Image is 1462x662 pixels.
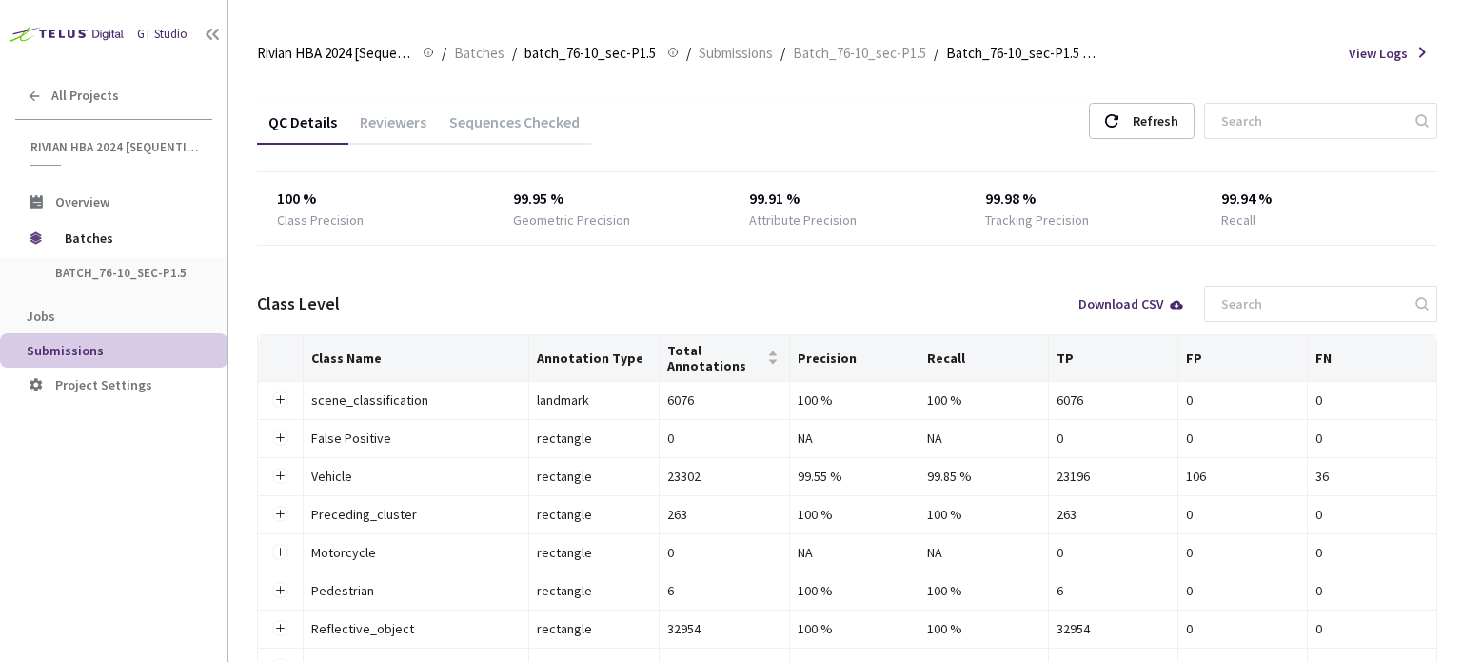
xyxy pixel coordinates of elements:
div: 0 [1186,390,1299,411]
div: 0 [1186,504,1299,525]
div: 0 [1186,542,1299,563]
span: Rivian HBA 2024 [Sequential] [30,139,201,155]
div: landmark [537,390,651,411]
th: TP [1049,335,1178,382]
div: False Positive [311,428,521,449]
div: Preceding_cluster [311,504,521,525]
button: Expand row [272,621,287,636]
div: 0 [1186,428,1299,449]
span: Submissions [27,342,104,359]
button: Expand row [272,431,287,446]
span: Batch_76-10_sec-P1.5 QC - [DATE] [946,42,1100,65]
div: 99.95 % [513,188,710,211]
li: / [512,42,517,65]
th: Recall [919,335,1049,382]
div: Tracking Precision [985,211,1089,230]
div: 100 % [798,504,912,525]
div: NA [798,542,912,563]
div: 0 [1315,504,1429,525]
div: 100 % [798,390,912,411]
span: Total Annotations [667,343,763,373]
div: 0 [1315,618,1429,639]
div: rectangle [537,580,651,601]
span: batch_76-10_sec-P1.5 [524,42,656,65]
button: Expand row [272,583,287,598]
div: 100 % [927,390,1040,411]
div: 106 [1186,466,1299,487]
div: 100 % [798,580,912,601]
div: 0 [667,542,781,563]
div: 263 [1057,504,1170,525]
div: rectangle [537,466,651,487]
div: 0 [1186,580,1299,601]
div: scene_classification [311,390,521,411]
a: Submissions [695,42,777,63]
div: GT Studio [137,26,188,44]
span: Jobs [27,308,55,325]
div: Sequences Checked [438,112,591,145]
div: 100 % [798,618,912,639]
input: Search [1210,287,1413,321]
span: Overview [55,193,109,211]
div: 6076 [667,390,781,411]
div: Refresh [1133,104,1178,138]
th: FN [1308,335,1437,382]
div: 6076 [1057,390,1170,411]
div: Class Precision [277,211,364,230]
div: rectangle [537,618,651,639]
a: Batches [450,42,508,63]
div: Pedestrian [311,580,521,601]
div: Download CSV [1078,297,1185,311]
div: 263 [667,504,781,525]
div: 32954 [1057,618,1170,639]
span: Submissions [699,42,773,65]
div: Recall [1221,211,1255,230]
div: 32954 [667,618,781,639]
li: / [934,42,938,65]
span: Batches [65,219,195,257]
div: 99.85 % [927,466,1040,487]
div: Vehicle [311,466,521,487]
div: 23302 [667,466,781,487]
div: Attribute Precision [749,211,857,230]
div: NA [798,428,912,449]
input: Search [1210,104,1413,138]
div: 6 [1057,580,1170,601]
span: batch_76-10_sec-P1.5 [55,265,196,281]
div: 100 % [927,504,1040,525]
span: Batch_76-10_sec-P1.5 [793,42,926,65]
div: 100 % [277,188,474,211]
div: 0 [1186,618,1299,639]
button: Expand row [272,392,287,408]
button: Expand row [272,507,287,522]
span: Batches [454,42,504,65]
div: 0 [1315,428,1429,449]
div: NA [927,428,1040,449]
div: 0 [1315,390,1429,411]
div: 99.98 % [985,188,1182,211]
div: NA [927,542,1040,563]
span: Project Settings [55,376,152,393]
button: Expand row [272,469,287,484]
div: 0 [1315,542,1429,563]
button: Expand row [272,545,287,560]
li: / [780,42,785,65]
div: rectangle [537,542,651,563]
div: Geometric Precision [513,211,630,230]
a: Batch_76-10_sec-P1.5 [789,42,930,63]
th: FP [1178,335,1308,382]
th: Class Name [304,335,529,382]
div: Class Level [257,291,340,316]
div: rectangle [537,428,651,449]
div: 99.55 % [798,466,912,487]
th: Precision [790,335,920,382]
div: Reflective_object [311,618,521,639]
li: / [442,42,446,65]
div: 0 [667,428,781,449]
th: Annotation Type [529,335,660,382]
div: 99.91 % [749,188,946,211]
div: 0 [1315,580,1429,601]
div: 36 [1315,466,1429,487]
div: QC Details [257,112,348,145]
div: Reviewers [348,112,438,145]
